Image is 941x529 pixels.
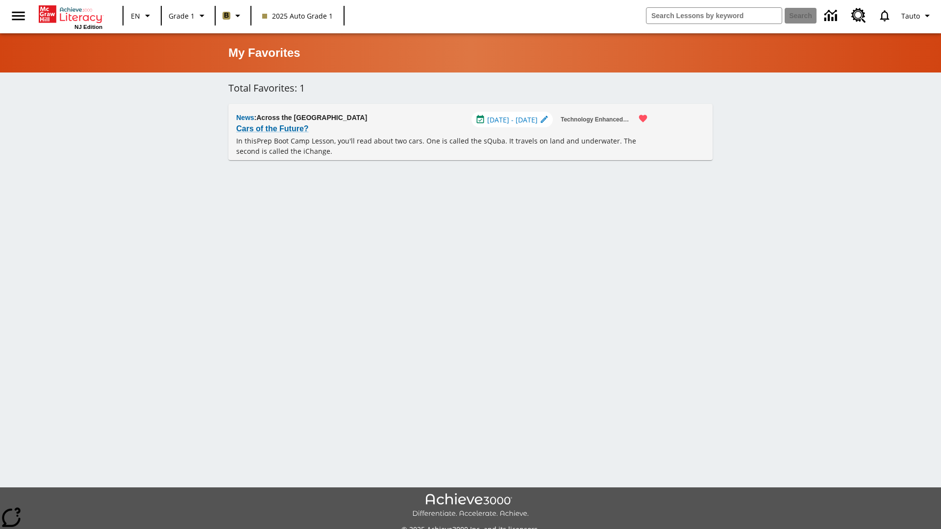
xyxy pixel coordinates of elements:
testabrev: Prep Boot Camp Lesson, you'll read about two cars. One is called the sQuba. It travels on land an... [236,136,636,156]
h6: Total Favorites: 1 [228,80,713,96]
span: Tauto [901,11,920,21]
span: Grade 1 [169,11,195,21]
span: EN [131,11,140,21]
div: Home [39,3,102,30]
button: Language: EN, Select a language [126,7,158,24]
span: 2025 Auto Grade 1 [262,11,333,21]
span: News [236,114,254,121]
div: Jul 01 - Aug 01 Choose Dates [471,112,553,127]
span: B [224,9,229,22]
span: NJ Edition [74,24,102,30]
span: [DATE] - [DATE] [487,115,538,125]
span: Technology Enhanced Item [561,115,630,125]
p: In this [236,136,654,156]
input: search field [646,8,782,24]
span: : Across the [GEOGRAPHIC_DATA] [254,114,368,121]
button: Grade: Grade 1, Select a grade [165,7,212,24]
button: Open side menu [4,1,33,30]
a: Cars of the Future? [236,122,309,136]
a: Data Center [818,2,845,29]
button: Remove from Favorites [632,108,654,129]
a: Notifications [872,3,897,28]
a: Home [39,4,102,24]
button: Technology Enhanced Item [557,112,634,128]
h5: My Favorites [228,45,300,61]
button: Boost Class color is light brown. Change class color [219,7,248,24]
a: Resource Center, Will open in new tab [845,2,872,29]
img: Achieve3000 Differentiate Accelerate Achieve [412,493,529,518]
button: Profile/Settings [897,7,937,24]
